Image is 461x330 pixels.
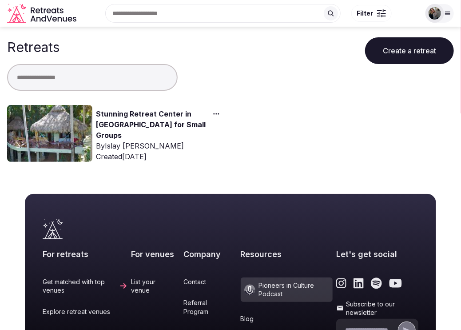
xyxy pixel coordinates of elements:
[96,109,207,141] a: Stunning Retreat Center in [GEOGRAPHIC_DATA] for Small Groups
[241,278,333,302] a: Pioneers in Culture Podcast
[389,278,402,289] a: Link to the retreats and venues Youtube page
[7,4,78,24] svg: Retreats and Venues company logo
[351,5,392,22] button: Filter
[183,298,237,316] a: Referral Program
[183,249,237,260] h2: Company
[131,249,180,260] h2: For venues
[96,141,223,151] div: By Islay [PERSON_NAME]
[43,278,127,295] a: Get matched with top venues
[43,307,127,316] a: Explore retreat venues
[43,249,127,260] h2: For retreats
[7,4,78,24] a: Visit the homepage
[7,39,60,55] h1: Retreats
[7,105,92,162] img: Top retreat image for the retreat: Stunning Retreat Center in Mexico for Small Groups
[43,219,63,239] a: Visit the homepage
[354,278,364,289] a: Link to the retreats and venues LinkedIn page
[241,249,333,260] h2: Resources
[357,9,374,18] span: Filter
[336,300,418,317] label: Subscribe to our newsletter
[96,151,223,162] div: Created [DATE]
[336,249,418,260] h2: Let's get social
[183,278,237,286] a: Contact
[241,314,333,323] a: Blog
[371,278,382,289] a: Link to the retreats and venues Spotify page
[131,278,180,295] a: List your venue
[336,278,346,289] a: Link to the retreats and venues Instagram page
[429,7,441,20] img: Islay Smedley
[365,37,454,64] button: Create a retreat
